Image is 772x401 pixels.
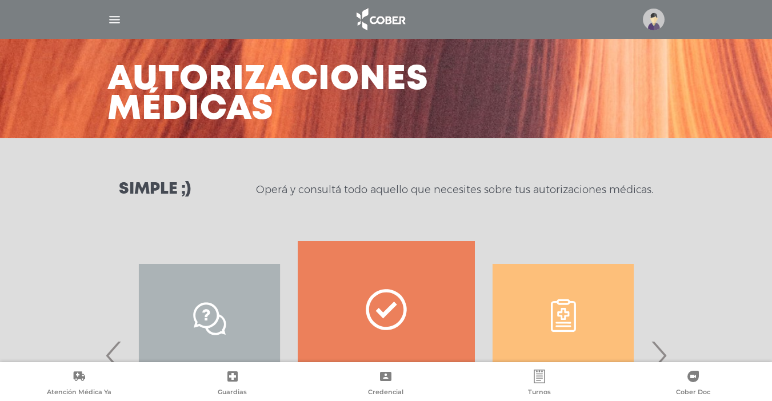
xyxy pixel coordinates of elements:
a: Guardias [156,370,310,399]
img: Cober_menu-lines-white.svg [107,13,122,27]
span: Previous [103,324,125,386]
span: Atención Médica Ya [47,388,111,398]
h3: Simple ;) [119,182,191,198]
span: Credencial [368,388,403,398]
a: Credencial [309,370,463,399]
p: Operá y consultá todo aquello que necesites sobre tus autorizaciones médicas. [256,183,653,197]
img: profile-placeholder.svg [643,9,665,30]
img: logo_cober_home-white.png [350,6,410,33]
span: Cober Doc [676,388,710,398]
span: Turnos [528,388,551,398]
a: Turnos [463,370,617,399]
a: Atención Médica Ya [2,370,156,399]
h3: Autorizaciones médicas [107,65,429,125]
span: Next [647,324,670,386]
span: Guardias [218,388,247,398]
a: Cober Doc [616,370,770,399]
